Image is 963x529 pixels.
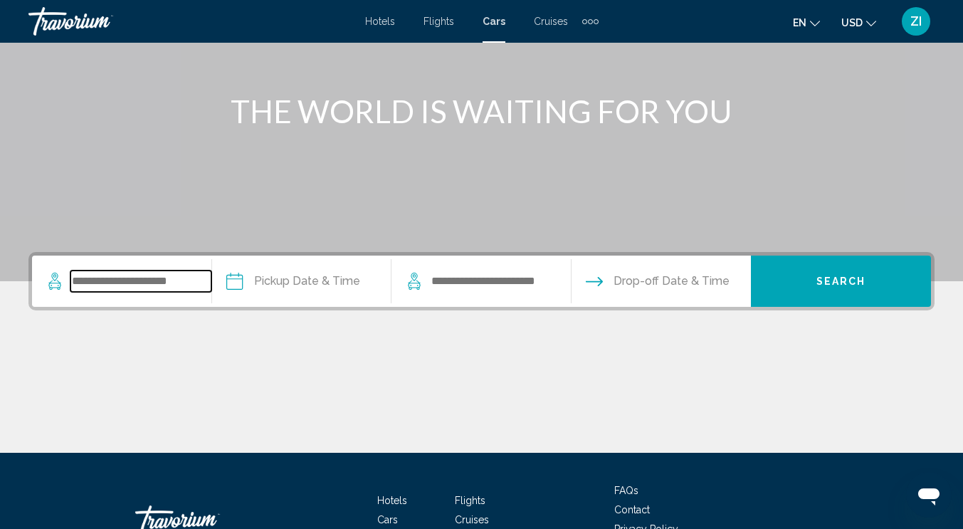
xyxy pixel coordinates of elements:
iframe: Button to launch messaging window [906,472,952,518]
a: Flights [423,16,454,27]
span: Search [816,276,866,288]
a: Cruises [455,514,489,525]
button: Drop-off date [586,256,730,307]
span: en [793,17,806,28]
a: Hotels [377,495,407,506]
a: Hotels [365,16,395,27]
span: USD [841,17,863,28]
button: Change language [793,12,820,33]
button: User Menu [898,6,935,36]
button: Change currency [841,12,876,33]
a: Cars [377,514,398,525]
a: Flights [455,495,485,506]
a: Cruises [534,16,568,27]
button: Search [751,256,931,307]
a: Travorium [28,7,351,36]
div: Search widget [32,256,931,307]
a: Contact [614,504,650,515]
button: Extra navigation items [582,10,599,33]
span: Drop-off Date & Time [614,271,730,291]
a: FAQs [614,485,638,496]
button: Pickup date [226,256,360,307]
h1: THE WORLD IS WAITING FOR YOU [215,93,749,130]
a: Cars [483,16,505,27]
span: ZI [910,14,922,28]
